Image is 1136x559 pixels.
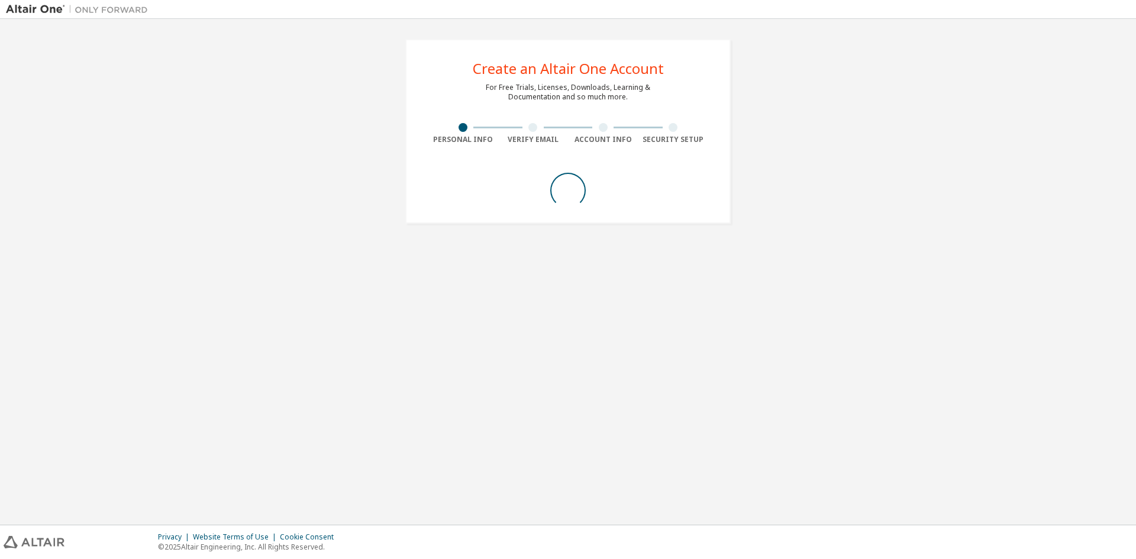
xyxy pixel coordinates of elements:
[498,135,569,144] div: Verify Email
[193,532,280,542] div: Website Terms of Use
[4,536,64,548] img: altair_logo.svg
[6,4,154,15] img: Altair One
[568,135,638,144] div: Account Info
[158,542,341,552] p: © 2025 Altair Engineering, Inc. All Rights Reserved.
[486,83,650,102] div: For Free Trials, Licenses, Downloads, Learning & Documentation and so much more.
[280,532,341,542] div: Cookie Consent
[638,135,709,144] div: Security Setup
[158,532,193,542] div: Privacy
[428,135,498,144] div: Personal Info
[473,62,664,76] div: Create an Altair One Account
